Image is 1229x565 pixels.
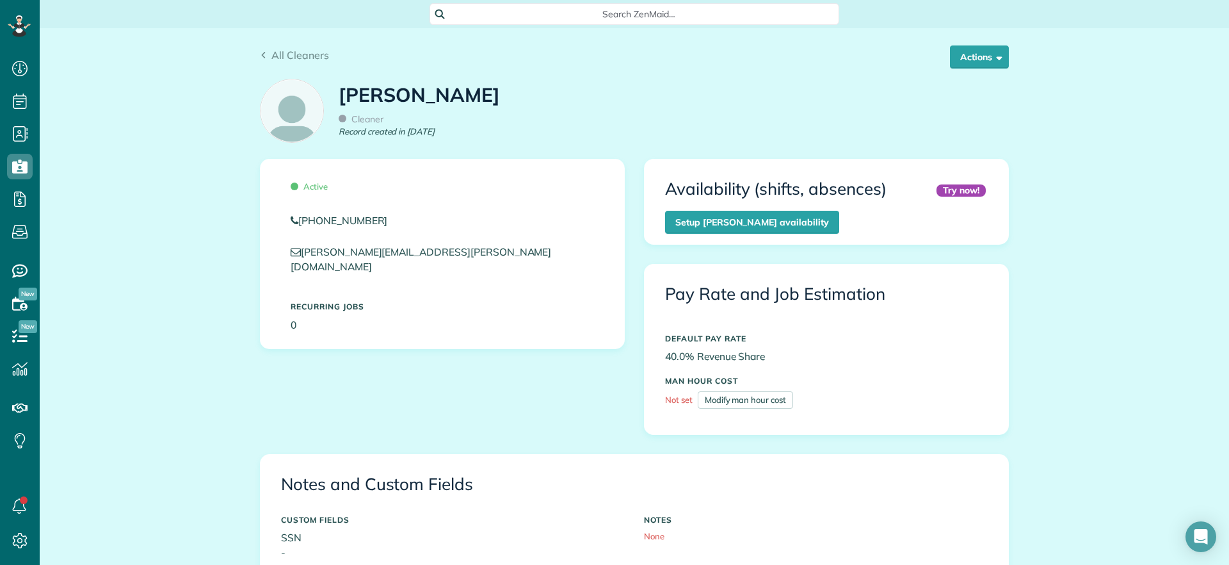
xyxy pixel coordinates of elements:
[339,85,500,106] h1: [PERSON_NAME]
[665,334,988,343] h5: DEFAULT PAY RATE
[644,516,988,524] h5: NOTES
[19,288,37,300] span: New
[665,395,693,405] span: Not set
[665,180,887,199] h3: Availability (shifts, absences)
[950,45,1009,69] button: Actions
[291,302,594,311] h5: Recurring Jobs
[271,49,329,61] span: All Cleaners
[19,320,37,333] span: New
[260,47,329,63] a: All Cleaners
[339,126,435,138] em: Record created in [DATE]
[665,349,988,364] p: 40.0% Revenue Share
[644,531,664,541] span: None
[665,377,988,385] h5: MAN HOUR COST
[291,318,594,332] p: 0
[261,79,323,142] img: employee_icon-c2f8239691d896a72cdd9dc41cfb7b06f9d69bdd837a2ad469be8ff06ab05b5f.png
[339,113,383,125] span: Cleaner
[281,530,625,560] p: SSN -
[665,285,988,304] h3: Pay Rate and Job Estimation
[291,245,551,273] a: [PERSON_NAME][EMAIL_ADDRESS][PERSON_NAME][DOMAIN_NAME]
[281,475,988,494] h3: Notes and Custom Fields
[291,213,594,228] a: [PHONE_NUMBER]
[665,211,839,234] a: Setup [PERSON_NAME] availability
[281,516,625,524] h5: CUSTOM FIELDS
[936,184,986,197] div: Try now!
[291,181,328,192] span: Active
[698,391,793,409] a: Modify man hour cost
[1185,521,1216,552] div: Open Intercom Messenger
